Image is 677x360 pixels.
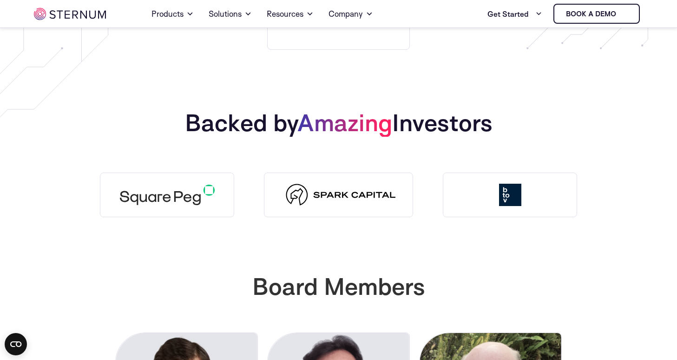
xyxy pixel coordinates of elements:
[83,273,594,299] h2: Board Members
[487,5,542,23] a: Get Started
[264,173,413,217] img: Spark Capital
[267,1,314,27] a: Resources
[209,1,252,27] a: Solutions
[34,8,106,20] img: sternum iot
[151,1,194,27] a: Products
[297,107,392,137] span: Amazing
[553,4,640,24] a: Book a demo
[329,1,373,27] a: Company
[443,173,577,217] img: btov
[34,109,643,135] h2: Backed by Investors
[5,333,27,355] button: Open CMP widget
[100,173,234,217] img: Square Peg
[620,10,627,18] img: sternum iot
